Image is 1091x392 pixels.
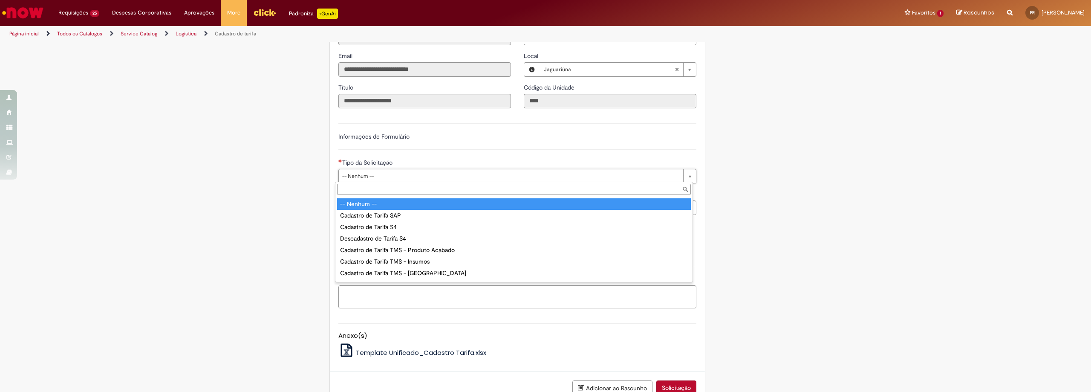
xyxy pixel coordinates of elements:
[337,221,691,233] div: Cadastro de Tarifa S4
[337,244,691,256] div: Cadastro de Tarifa TMS - Produto Acabado
[337,279,691,290] div: Descadastro de Tarifa TMS
[337,233,691,244] div: Descadastro de Tarifa S4
[337,210,691,221] div: Cadastro de Tarifa SAP
[337,267,691,279] div: Cadastro de Tarifa TMS - [GEOGRAPHIC_DATA]
[335,197,693,282] ul: Tipo da Solicitação
[337,256,691,267] div: Cadastro de Tarifa TMS - Insumos
[337,198,691,210] div: -- Nenhum --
